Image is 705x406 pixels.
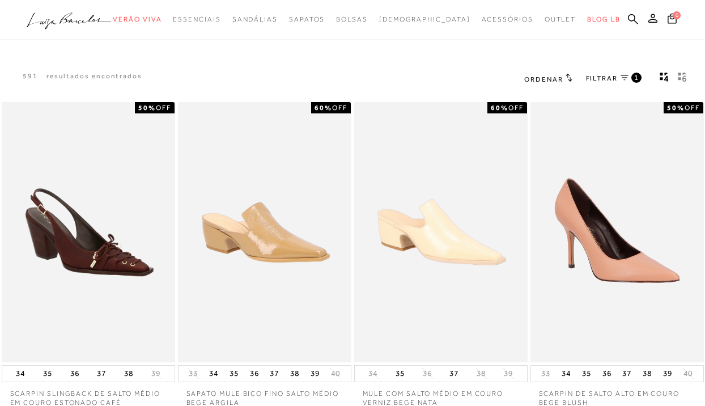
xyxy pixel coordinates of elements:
[67,366,83,382] button: 36
[379,9,470,30] a: noSubCategoriesText
[619,366,635,382] button: 37
[173,9,220,30] a: categoryNavScreenReaderText
[558,366,574,382] button: 34
[446,366,462,382] button: 37
[365,368,381,379] button: 34
[524,75,563,83] span: Ordenar
[379,15,470,23] span: [DEMOGRAPHIC_DATA]
[94,366,109,382] button: 37
[664,12,680,28] button: 0
[23,71,38,81] p: 591
[674,71,690,86] button: gridText6Desc
[232,9,278,30] a: categoryNavScreenReaderText
[336,15,368,23] span: Bolsas
[599,366,615,382] button: 36
[392,366,408,382] button: 35
[336,9,368,30] a: categoryNavScreenReaderText
[355,104,526,361] img: MULE COM SALTO MÉDIO EM COURO VERNIZ BEGE NATA
[156,104,171,112] span: OFF
[40,366,56,382] button: 35
[179,104,350,361] img: SAPATO MULE BICO FINO SALTO MÉDIO BEGE ARGILA
[307,366,323,382] button: 39
[3,104,174,361] img: SCARPIN SLINGBACK DE SALTO MÉDIO EM COURO ESTONADO CAFÉ
[206,366,222,382] button: 34
[508,104,524,112] span: OFF
[289,9,325,30] a: categoryNavScreenReaderText
[545,15,576,23] span: Outlet
[315,104,332,112] strong: 60%
[12,366,28,382] button: 34
[482,15,533,23] span: Acessórios
[419,368,435,379] button: 36
[639,366,655,382] button: 38
[138,104,156,112] strong: 50%
[328,368,343,379] button: 40
[287,366,303,382] button: 38
[332,104,347,112] span: OFF
[121,366,137,382] button: 38
[247,366,262,382] button: 36
[46,71,142,81] p: resultados encontrados
[289,15,325,23] span: Sapatos
[586,74,618,83] span: FILTRAR
[473,368,489,379] button: 38
[113,15,162,23] span: Verão Viva
[532,104,703,361] img: SCARPIN DE SALTO ALTO EM COURO BEGE BLUSH
[113,9,162,30] a: categoryNavScreenReaderText
[491,104,508,112] strong: 60%
[656,71,672,86] button: Mostrar 4 produtos por linha
[680,368,696,379] button: 40
[538,368,554,379] button: 33
[545,9,576,30] a: categoryNavScreenReaderText
[148,368,164,379] button: 39
[266,366,282,382] button: 37
[587,15,620,23] span: BLOG LB
[185,368,201,379] button: 33
[587,9,620,30] a: BLOG LB
[579,366,594,382] button: 35
[667,104,685,112] strong: 50%
[500,368,516,379] button: 39
[173,15,220,23] span: Essenciais
[685,104,700,112] span: OFF
[482,9,533,30] a: categoryNavScreenReaderText
[634,73,639,82] span: 1
[660,366,676,382] button: 39
[226,366,242,382] button: 35
[673,11,681,19] span: 0
[232,15,278,23] span: Sandálias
